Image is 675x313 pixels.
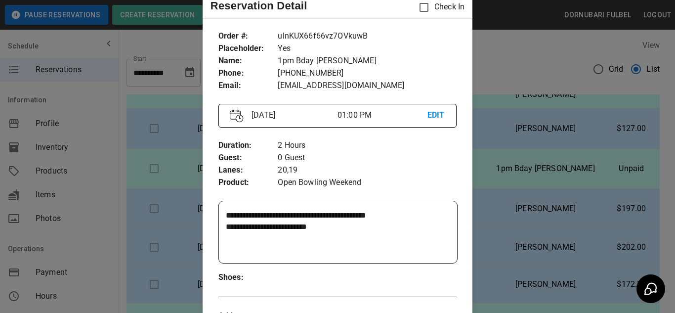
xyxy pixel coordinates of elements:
p: Duration : [218,139,278,152]
img: Vector [230,109,244,123]
p: 1pm Bday [PERSON_NAME] [278,55,457,67]
p: Order # : [218,30,278,43]
p: Shoes : [218,271,278,284]
p: Name : [218,55,278,67]
p: Open Bowling Weekend [278,177,457,189]
p: Product : [218,177,278,189]
p: [EMAIL_ADDRESS][DOMAIN_NAME] [278,80,457,92]
p: Phone : [218,67,278,80]
p: 0 Guest [278,152,457,164]
p: Lanes : [218,164,278,177]
p: 2 Hours [278,139,457,152]
p: 20,19 [278,164,457,177]
p: [PHONE_NUMBER] [278,67,457,80]
p: Yes [278,43,457,55]
p: Placeholder : [218,43,278,55]
p: Guest : [218,152,278,164]
p: EDIT [427,109,445,122]
p: 01:00 PM [337,109,427,121]
p: ulnKUX66f66vz7OVkuwB [278,30,457,43]
p: Email : [218,80,278,92]
p: [DATE] [248,109,337,121]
